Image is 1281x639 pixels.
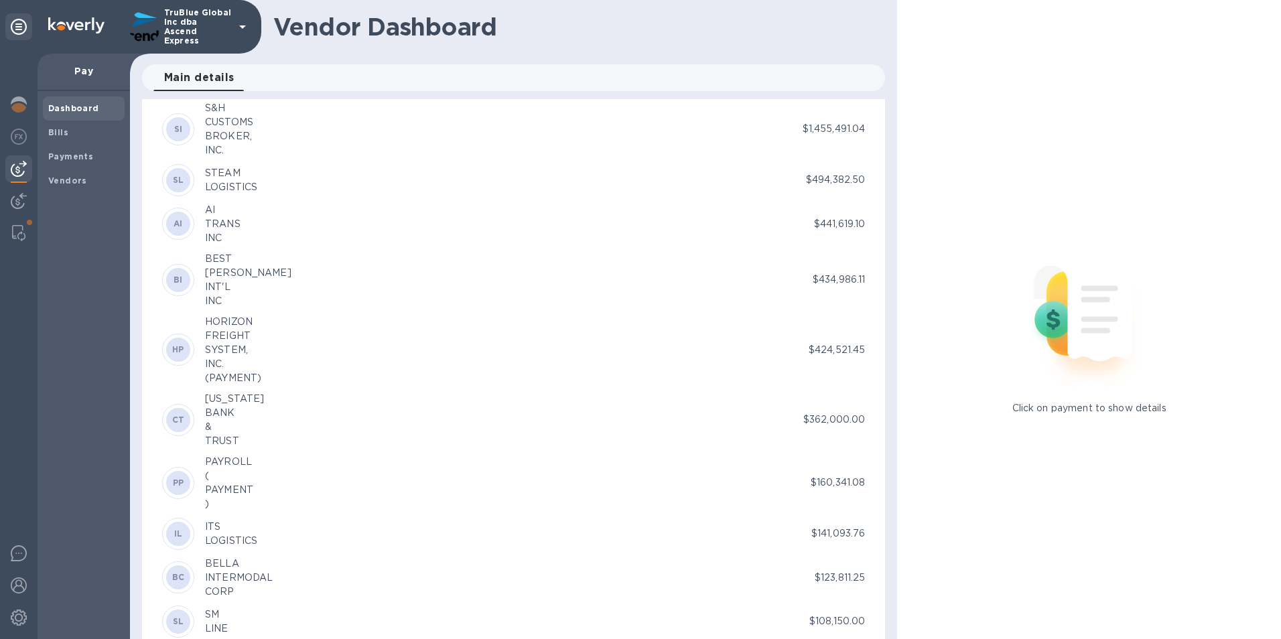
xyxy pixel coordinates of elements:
div: SM [205,608,228,622]
div: BEST [205,252,291,266]
div: SYSTEM, [205,343,261,357]
div: [PERSON_NAME] [205,266,291,280]
div: LOGISTICS [205,180,257,194]
b: SL [173,175,184,185]
div: (PAYMENT) [205,371,261,385]
div: CUSTOMS [205,115,253,129]
div: INC [205,231,241,245]
b: AI [174,218,183,228]
div: Unpin categories [5,13,32,40]
b: IL [174,528,183,539]
div: INT'L [205,280,291,294]
div: TRANS [205,217,241,231]
p: TruBlue Global Inc dba Ascend Express [164,8,231,46]
b: HP [172,344,184,354]
div: ) [205,497,253,511]
div: S&H [205,101,253,115]
div: CORP [205,585,273,599]
div: LOGISTICS [205,534,257,548]
b: SI [174,124,183,134]
b: Bills [48,127,68,137]
p: $108,150.00 [809,614,865,628]
div: HORIZON [205,315,261,329]
b: Dashboard [48,103,99,113]
div: AI [205,203,241,217]
div: [US_STATE] [205,392,264,406]
div: INC [205,294,291,308]
div: PAYROLL [205,455,253,469]
div: BROKER, [205,129,253,143]
img: Foreign exchange [11,129,27,145]
div: STEAM [205,166,257,180]
div: ITS [205,520,257,534]
b: Payments [48,151,93,161]
p: $494,382.50 [806,173,865,187]
b: BI [174,275,183,285]
div: FREIGHT [205,329,261,343]
b: Vendors [48,175,87,186]
p: $160,341.08 [811,476,865,490]
p: $434,986.11 [813,273,865,287]
div: TRUST [205,434,264,448]
div: PAYMENT [205,483,253,497]
img: Logo [48,17,105,33]
p: Pay [48,64,119,78]
div: INC. [205,143,253,157]
div: INTERMODAL [205,571,273,585]
div: BANK [205,406,264,420]
div: & [205,420,264,434]
p: $441,619.10 [814,217,865,231]
p: $123,811.25 [815,571,865,585]
p: $141,093.76 [811,526,865,541]
p: Click on payment to show details [1012,401,1166,415]
span: Main details [164,68,234,87]
div: INC. [205,357,261,371]
b: BC [172,572,185,582]
div: LINE [205,622,228,636]
b: SL [173,616,184,626]
b: CT [172,415,185,425]
p: $1,455,491.04 [803,122,866,136]
p: $362,000.00 [803,413,865,427]
b: PP [173,478,184,488]
p: $424,521.45 [809,343,865,357]
div: BELLA [205,557,273,571]
div: ( [205,469,253,483]
h1: Vendor Dashboard [273,13,876,41]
